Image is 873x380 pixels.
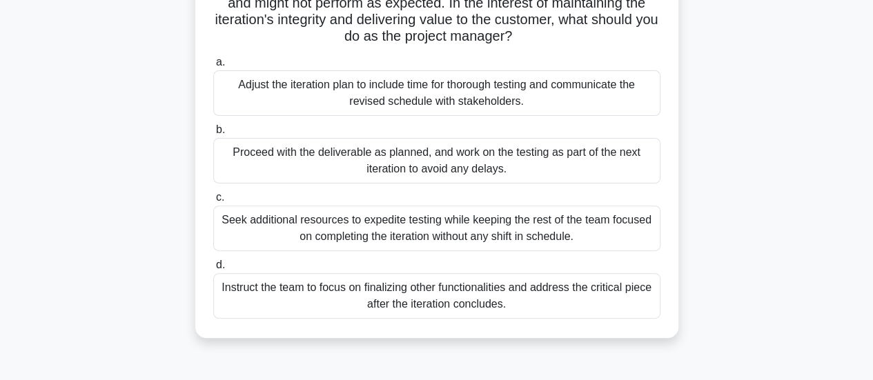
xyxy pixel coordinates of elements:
div: Seek additional resources to expedite testing while keeping the rest of the team focused on compl... [213,206,660,251]
div: Instruct the team to focus on finalizing other functionalities and address the critical piece aft... [213,273,660,319]
span: d. [216,259,225,270]
div: Proceed with the deliverable as planned, and work on the testing as part of the next iteration to... [213,138,660,183]
span: c. [216,191,224,203]
span: b. [216,123,225,135]
div: Adjust the iteration plan to include time for thorough testing and communicate the revised schedu... [213,70,660,116]
span: a. [216,56,225,68]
